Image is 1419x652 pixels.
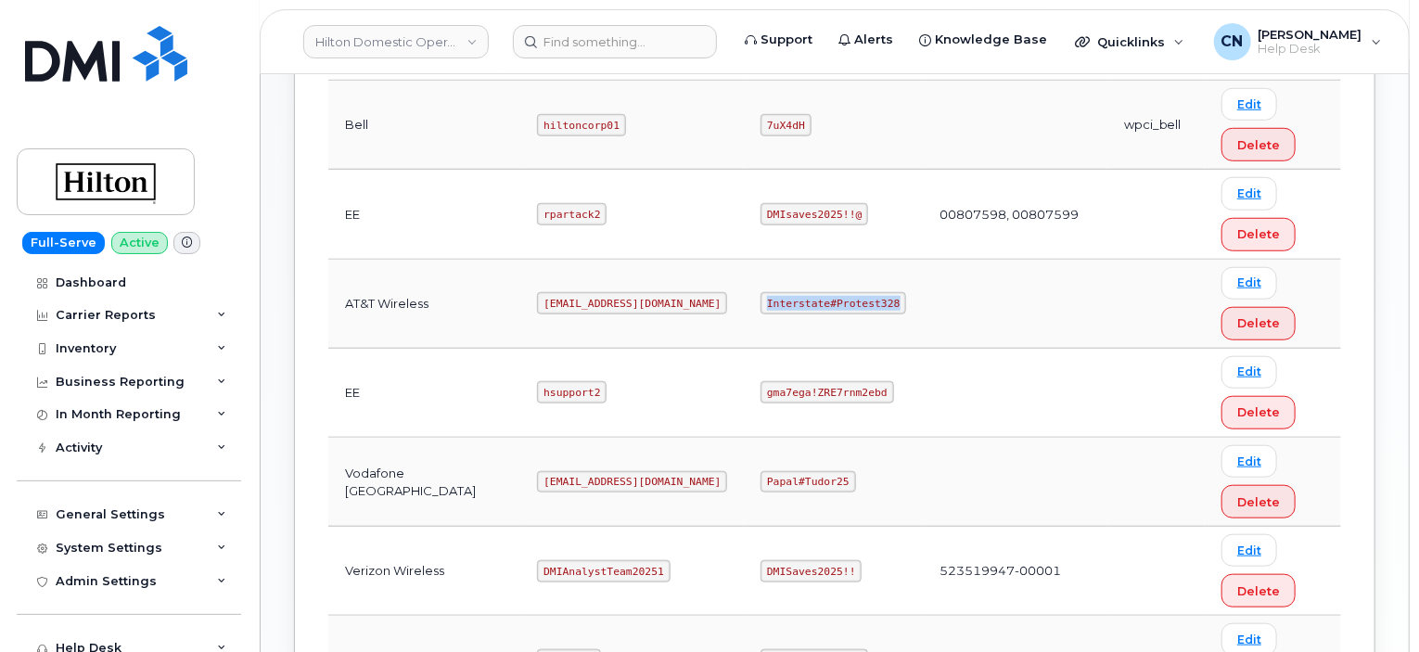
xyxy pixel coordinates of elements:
a: Alerts [825,21,906,58]
a: Edit [1221,88,1277,121]
a: Edit [1221,534,1277,567]
code: rpartack2 [537,203,607,225]
span: CN [1221,31,1244,53]
code: 7uX4dH [761,114,811,136]
code: hiltoncorp01 [537,114,625,136]
code: DMISaves2025!! [761,560,862,582]
button: Delete [1221,218,1296,251]
div: Quicklinks [1062,23,1197,60]
span: Delete [1237,582,1280,600]
a: Edit [1221,267,1277,300]
code: gma7ega!ZRE7rnm2ebd [761,381,893,403]
a: Edit [1221,356,1277,389]
span: Support [761,31,812,49]
span: Delete [1237,493,1280,511]
span: Quicklinks [1097,34,1165,49]
td: Vodafone [GEOGRAPHIC_DATA] [328,438,520,527]
span: Delete [1237,403,1280,421]
span: Delete [1237,225,1280,243]
a: Knowledge Base [906,21,1060,58]
td: AT&T Wireless [328,260,520,349]
span: Alerts [854,31,893,49]
a: Hilton Domestic Operating Company Inc [303,25,489,58]
button: Delete [1221,574,1296,607]
a: Support [732,21,825,58]
code: hsupport2 [537,381,607,403]
td: EE [328,170,520,259]
span: Help Desk [1259,42,1362,57]
button: Delete [1221,485,1296,518]
a: Edit [1221,445,1277,478]
td: wpci_bell [1107,81,1205,170]
code: DMIsaves2025!!@ [761,203,868,225]
td: Verizon Wireless [328,527,520,616]
code: Interstate#Protest328 [761,292,906,314]
code: [EMAIL_ADDRESS][DOMAIN_NAME] [537,292,727,314]
button: Delete [1221,307,1296,340]
code: [EMAIL_ADDRESS][DOMAIN_NAME] [537,471,727,493]
td: EE [328,349,520,438]
td: 00807598, 00807599 [923,170,1107,259]
a: Edit [1221,177,1277,210]
button: Delete [1221,128,1296,161]
td: 523519947-00001 [923,527,1107,616]
span: [PERSON_NAME] [1259,27,1362,42]
span: Knowledge Base [935,31,1047,49]
iframe: Messenger Launcher [1338,571,1405,638]
input: Find something... [513,25,717,58]
span: Delete [1237,314,1280,332]
div: Connor Nguyen [1201,23,1395,60]
code: Papal#Tudor25 [761,471,855,493]
code: DMIAnalystTeam20251 [537,560,670,582]
button: Delete [1221,396,1296,429]
td: Bell [328,81,520,170]
span: Delete [1237,136,1280,154]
